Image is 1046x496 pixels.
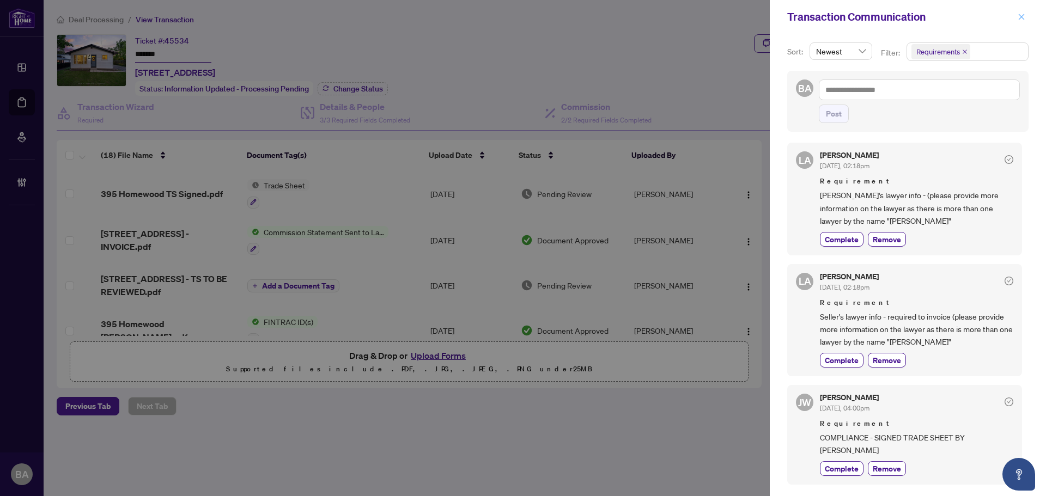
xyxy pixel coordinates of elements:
p: Filter: [881,47,902,59]
span: Requirements [916,46,960,57]
button: Remove [868,353,906,368]
button: Open asap [1002,458,1035,491]
span: Requirement [820,418,1013,429]
span: Requirement [820,176,1013,187]
button: Post [819,105,849,123]
span: Seller's lawyer info - required to invoice (please provide more information on the lawyer as ther... [820,310,1013,348]
span: close [962,49,968,54]
span: Remove [873,234,901,245]
h5: [PERSON_NAME] [820,151,879,159]
button: Remove [868,232,906,247]
span: LA [799,152,811,168]
span: close [1018,13,1025,21]
span: JW [798,395,811,410]
h5: [PERSON_NAME] [820,394,879,401]
span: LA [799,273,811,289]
span: Complete [825,354,859,366]
span: check-circle [1005,277,1013,285]
button: Remove [868,461,906,476]
button: Complete [820,232,863,247]
span: Complete [825,463,859,474]
span: Requirement [820,297,1013,308]
h5: [PERSON_NAME] [820,273,879,280]
button: Complete [820,353,863,368]
span: Requirements [911,44,970,59]
span: [DATE], 02:18pm [820,283,869,291]
span: BA [798,81,812,96]
span: [PERSON_NAME]'s lawyer info - (please provide more information on the lawyer as there is more tha... [820,189,1013,227]
p: Sort: [787,46,805,58]
span: Newest [816,43,866,59]
span: [DATE], 04:00pm [820,404,869,412]
span: Complete [825,234,859,245]
span: Remove [873,463,901,474]
span: Remove [873,354,901,366]
span: check-circle [1005,397,1013,406]
span: COMPLIANCE - SIGNED TRADE SHEET BY [PERSON_NAME] [820,431,1013,457]
span: [DATE], 02:18pm [820,162,869,170]
span: check-circle [1005,155,1013,164]
button: Complete [820,461,863,476]
div: Transaction Communication [787,9,1014,25]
